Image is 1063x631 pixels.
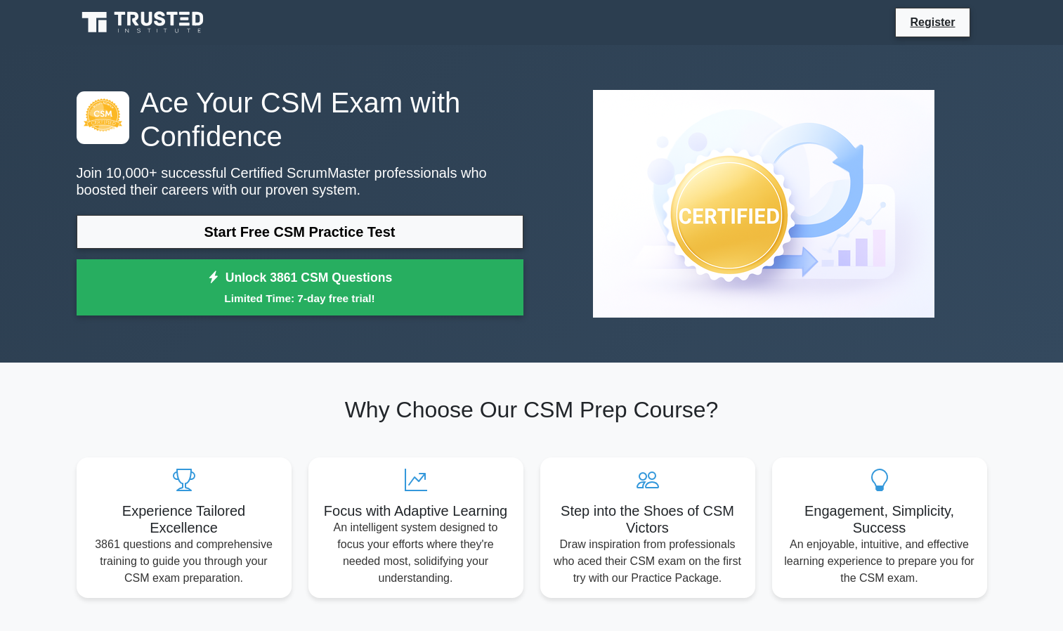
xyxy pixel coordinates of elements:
p: An intelligent system designed to focus your efforts where they're needed most, solidifying your ... [320,519,512,587]
h1: Ace Your CSM Exam with Confidence [77,86,523,153]
small: Limited Time: 7-day free trial! [94,290,506,306]
h5: Experience Tailored Excellence [88,502,280,536]
p: Join 10,000+ successful Certified ScrumMaster professionals who boosted their careers with our pr... [77,164,523,198]
p: An enjoyable, intuitive, and effective learning experience to prepare you for the CSM exam. [783,536,976,587]
h2: Why Choose Our CSM Prep Course? [77,396,987,423]
p: Draw inspiration from professionals who aced their CSM exam on the first try with our Practice Pa... [552,536,744,587]
a: Register [901,13,963,31]
p: 3861 questions and comprehensive training to guide you through your CSM exam preparation. [88,536,280,587]
h5: Engagement, Simplicity, Success [783,502,976,536]
h5: Step into the Shoes of CSM Victors [552,502,744,536]
a: Start Free CSM Practice Test [77,215,523,249]
h5: Focus with Adaptive Learning [320,502,512,519]
a: Unlock 3861 CSM QuestionsLimited Time: 7-day free trial! [77,259,523,315]
img: Certified ScrumMaster Preview [582,79,946,329]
